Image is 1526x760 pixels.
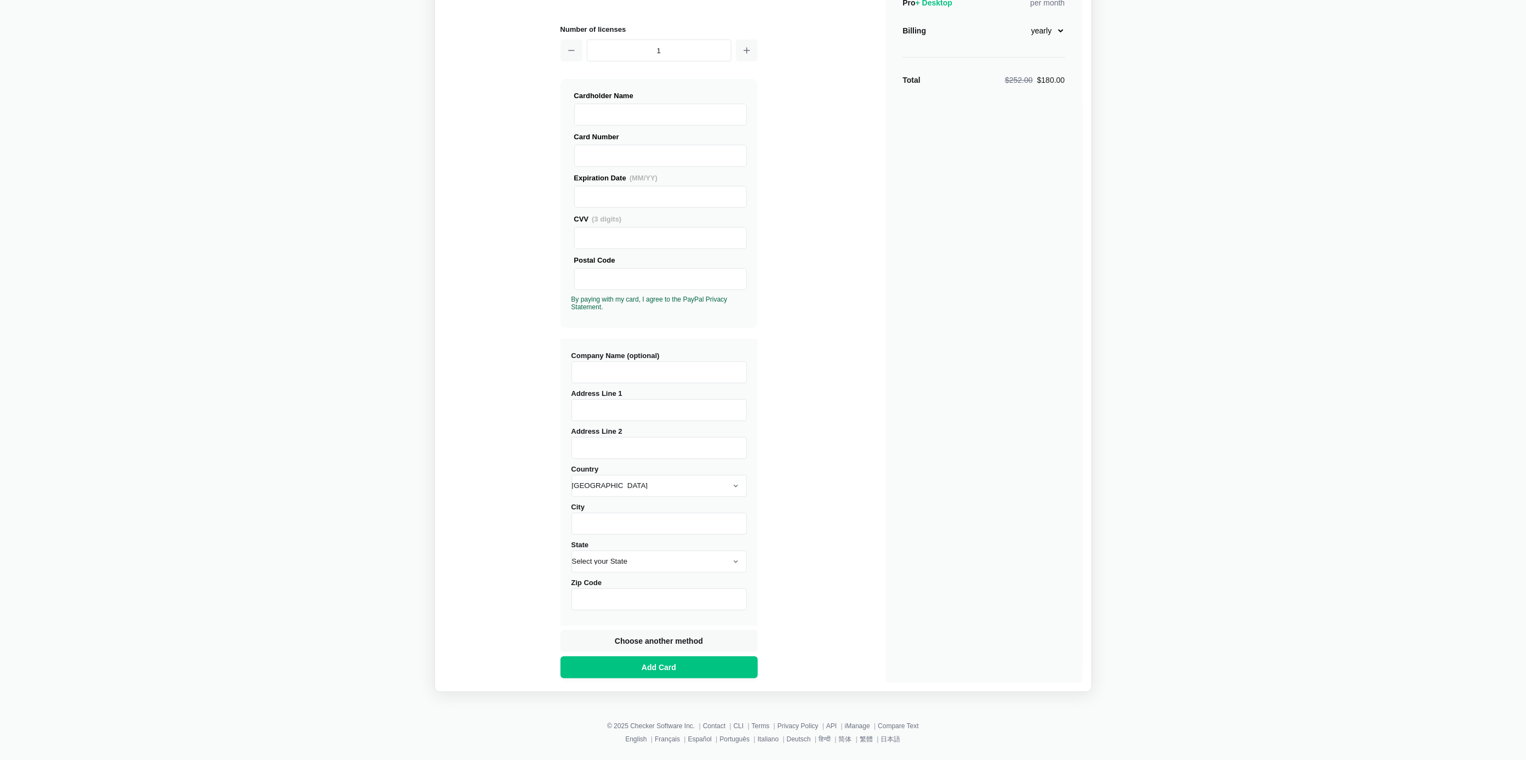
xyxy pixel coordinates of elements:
li: © 2025 Checker Software Inc. [607,721,703,731]
div: Billing [903,25,927,36]
a: 繁體 [860,735,873,743]
a: By paying with my card, I agree to the PayPal Privacy Statement. [571,296,728,311]
a: Privacy Policy [778,722,819,730]
a: English [625,735,647,743]
label: Zip Code [571,578,747,610]
span: Choose another method [613,636,705,646]
iframe: Secure Credit Card Frame - Expiration Date [579,186,742,207]
label: State [571,541,747,572]
a: Français [655,735,680,743]
span: Add Card [639,662,678,673]
a: Terms [752,722,770,730]
div: CVV [574,213,747,225]
h2: Number of licenses [561,24,758,35]
a: API [826,722,837,730]
label: City [571,503,747,535]
button: Choose another method [561,630,758,652]
div: Cardholder Name [574,90,747,101]
strong: Total [903,76,921,84]
div: Card Number [574,131,747,143]
input: City [571,513,747,535]
input: 1 [587,39,731,61]
iframe: Secure Credit Card Frame - Credit Card Number [579,145,742,166]
a: Português [719,735,750,743]
a: Compare Text [878,722,918,730]
input: Address Line 2 [571,437,747,459]
a: Italiano [758,735,779,743]
a: Deutsch [787,735,811,743]
a: iManage [845,722,870,730]
iframe: Secure Credit Card Frame - Postal Code [579,269,742,290]
input: Address Line 1 [571,399,747,421]
button: Add Card [561,656,758,678]
label: Company Name (optional) [571,351,747,383]
label: Country [571,465,747,497]
iframe: Secure Credit Card Frame - Cardholder Name [579,104,742,125]
label: Address Line 2 [571,427,747,459]
select: Country [571,475,747,497]
span: $252.00 [1005,76,1033,84]
a: CLI [734,722,744,730]
iframe: Secure Credit Card Frame - CVV [579,228,742,248]
select: State [571,551,747,572]
div: Expiration Date [574,172,747,184]
a: Español [688,735,712,743]
a: हिन्दी [819,735,831,743]
div: $180.00 [1005,75,1065,86]
label: Address Line 1 [571,389,747,421]
a: Contact [703,722,725,730]
div: Postal Code [574,254,747,266]
span: (3 digits) [592,215,621,223]
a: 简体 [839,735,852,743]
input: Zip Code [571,588,747,610]
input: Company Name (optional) [571,361,747,383]
span: (MM/YY) [630,174,658,182]
a: 日本語 [881,735,901,743]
